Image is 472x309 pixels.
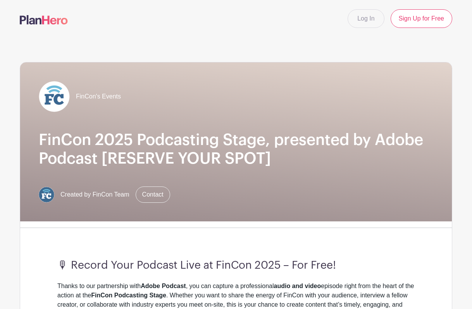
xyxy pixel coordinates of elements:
img: FC%20circle_white.png [39,81,70,112]
strong: Adobe Podcast [141,283,186,289]
a: Contact [136,186,170,203]
a: Log In [348,9,384,28]
h1: FinCon 2025 Podcasting Stage, presented by Adobe Podcast [RESERVE YOUR SPOT] [39,131,433,168]
a: Sign Up for Free [391,9,452,28]
strong: FinCon Podcasting Stage [91,292,166,299]
img: FC%20circle.png [39,187,54,202]
strong: audio and video [274,283,321,289]
img: logo-507f7623f17ff9eddc593b1ce0a138ce2505c220e1c5a4e2b4648c50719b7d32.svg [20,15,68,24]
h3: 🎙 Record Your Podcast Live at FinCon 2025 – For Free! [57,259,415,272]
span: FinCon's Events [76,92,121,101]
span: Created by FinCon Team [60,190,129,199]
